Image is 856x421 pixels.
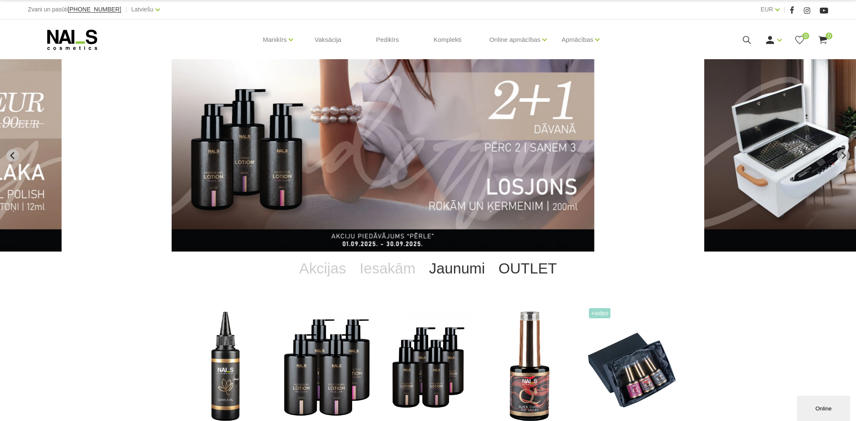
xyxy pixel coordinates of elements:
[131,4,153,14] a: Latviešu
[826,33,832,39] span: 0
[263,23,287,57] a: Manikīrs
[760,4,773,14] a: EUR
[818,35,828,45] a: 0
[353,252,422,285] a: Iesakām
[28,4,121,15] div: Zvani un pasūti
[6,149,19,162] button: Previous slide
[802,33,809,39] span: 0
[126,4,127,15] span: |
[422,252,492,285] a: Jaunumi
[561,23,593,57] a: Apmācības
[293,252,353,285] a: Akcijas
[68,6,121,13] a: [PHONE_NUMBER]
[427,19,468,60] a: Komplekti
[794,35,805,45] a: 0
[837,149,850,162] button: Next slide
[589,308,611,318] span: +Video
[784,4,785,15] span: |
[489,23,540,57] a: Online apmācības
[172,59,685,252] li: 6 of 12
[492,252,563,285] a: OUTLET
[308,19,348,60] a: Vaksācija
[797,394,852,421] iframe: chat widget
[369,19,405,60] a: Pedikīrs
